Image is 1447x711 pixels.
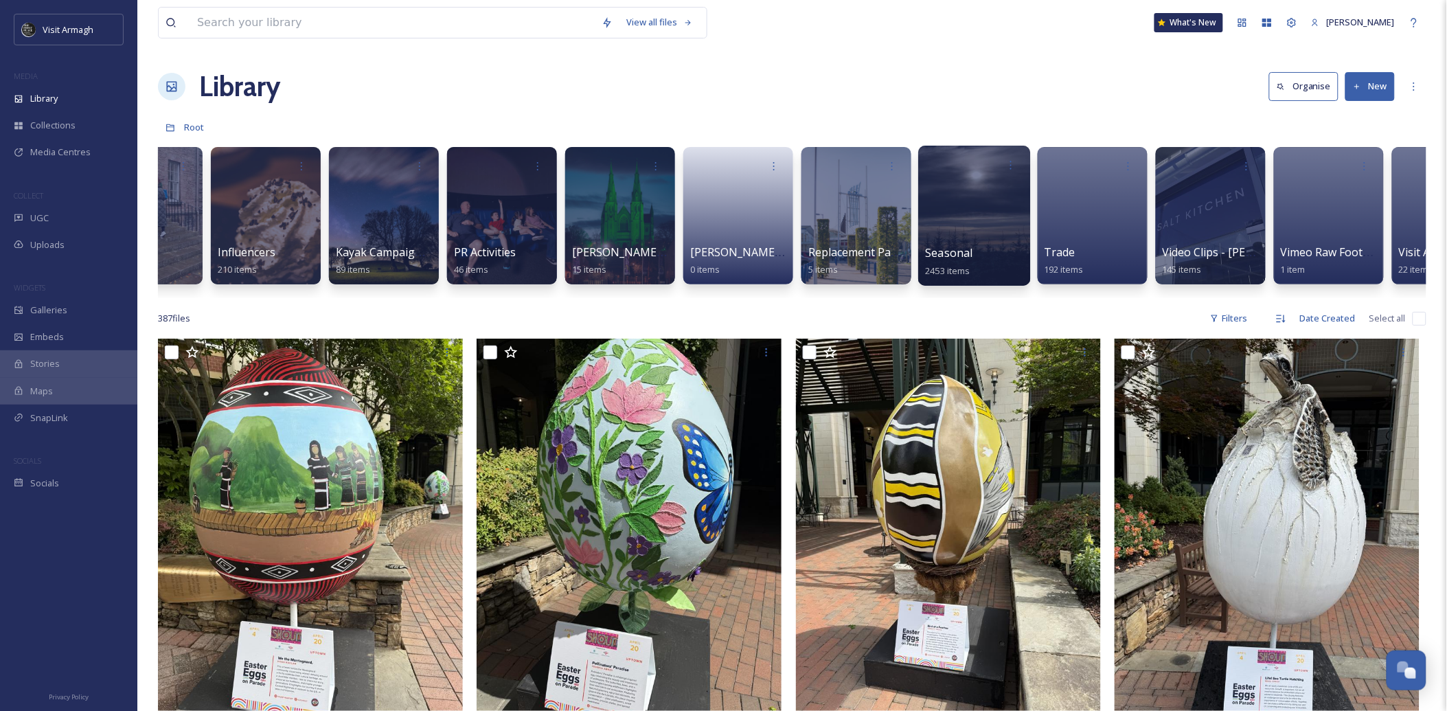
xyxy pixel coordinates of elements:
a: Privacy Policy [49,688,89,704]
a: View all files [619,9,700,36]
span: PR Activities [454,245,516,260]
a: Library [199,66,280,107]
span: Uploads [30,238,65,251]
span: MEDIA [14,71,38,81]
span: 15 items [572,263,606,275]
a: Vimeo Raw Footage Links1 item [1281,246,1413,275]
span: UGC [30,212,49,225]
span: Replacement Panel Rushmere [808,245,962,260]
span: Library [30,92,58,105]
span: Embeds [30,330,64,343]
a: Root [184,119,204,135]
button: Organise [1269,72,1338,100]
span: Influencers [218,245,275,260]
span: 5 items [808,263,838,275]
span: 387 file s [158,312,190,325]
span: SOCIALS [14,455,41,466]
span: Kayak Campaign 2025 [336,245,449,260]
span: Visit Armagh [43,23,93,36]
span: 22 items [1399,263,1433,275]
span: [PERSON_NAME] Photos Seasons 2024 [690,245,891,260]
a: Replacement Panel Rushmere5 items [808,246,962,275]
input: Search your library [190,8,595,38]
span: SnapLink [30,411,68,425]
a: Seasonal2453 items [926,247,973,277]
a: Trade192 items [1045,246,1084,275]
span: Vimeo Raw Footage Links [1281,245,1413,260]
button: New [1345,72,1395,100]
a: [PERSON_NAME] Photos Seasons 20240 items [690,246,891,275]
span: [PERSON_NAME] HOSP 2025 PA Image [572,245,771,260]
span: 46 items [454,263,488,275]
span: 192 items [1045,263,1084,275]
span: 145 items [1163,263,1202,275]
span: Root [184,121,204,133]
span: Select all [1369,312,1406,325]
a: [PERSON_NAME] [1304,9,1402,36]
span: WIDGETS [14,282,45,293]
a: Video Clips - [PERSON_NAME]145 items [1163,246,1317,275]
a: [PERSON_NAME] HOSP 2025 PA Image15 items [572,246,771,275]
span: 210 items [218,263,257,275]
span: 0 items [690,263,720,275]
div: Date Created [1293,305,1363,332]
span: Socials [30,477,59,490]
a: PR Activities46 items [454,246,516,275]
span: 89 items [336,263,370,275]
span: Seasonal [926,245,973,260]
span: Media Centres [30,146,91,159]
a: Organise [1269,72,1345,100]
span: Maps [30,385,53,398]
span: 2453 items [926,264,970,276]
span: COLLECT [14,190,43,201]
span: Trade [1045,245,1075,260]
span: Collections [30,119,76,132]
a: Influencers210 items [218,246,275,275]
a: What's New [1154,13,1223,32]
span: Video Clips - [PERSON_NAME] [1163,245,1317,260]
div: Filters [1203,305,1255,332]
button: Open Chat [1387,651,1426,690]
img: THE-FIRST-PLACE-VISIT-ARMAGH.COM-BLACK.jpg [22,23,36,36]
span: Galleries [30,304,67,317]
span: [PERSON_NAME] [1327,16,1395,28]
span: Stories [30,357,60,370]
span: 1 item [1281,263,1306,275]
span: Privacy Policy [49,692,89,701]
a: Kayak Campaign 202589 items [336,246,449,275]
